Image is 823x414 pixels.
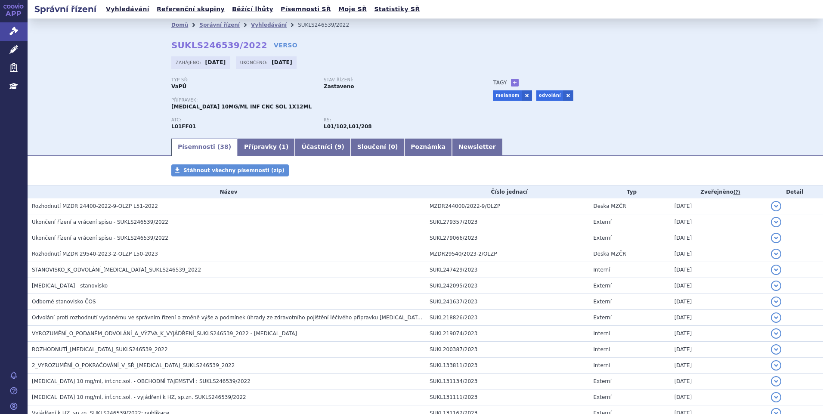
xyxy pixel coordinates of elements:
span: Rozhodnutí MZDR 29540-2023-2-OLZP L50-2023 [32,251,158,257]
button: detail [771,281,781,291]
td: [DATE] [670,358,767,374]
p: Přípravek: [171,98,476,103]
p: Typ SŘ: [171,77,315,83]
span: 1 [282,143,286,150]
span: Interní [594,331,610,337]
td: [DATE] [670,389,767,405]
td: MZDR244000/2022-9/OLZP [425,198,589,214]
span: Zahájeno: [176,59,203,66]
td: SUKL241637/2023 [425,294,589,310]
button: detail [771,233,781,243]
span: 0 [391,143,395,150]
td: [DATE] [670,278,767,294]
span: Externí [594,299,612,305]
button: detail [771,328,781,339]
a: VERSO [274,41,297,49]
span: 9 [337,143,342,150]
button: detail [771,392,781,402]
th: Typ [589,185,670,198]
a: + [511,79,519,87]
span: Ukončení řízení a vrácení spisu - SUKLS246539/2022 [32,219,168,225]
strong: VaPÚ [171,83,186,90]
a: Vyhledávání [251,22,287,28]
span: Externí [594,315,612,321]
span: Opdivo 10 mg/ml, inf.cnc.sol. - OBCHODNÍ TAJEMSTVÍ : SUKLS246539/2022 [32,378,251,384]
span: STANOVISKO_K_ODVOLÁNÍ_OPDIVO_SUKLS246539_2022 [32,267,201,273]
a: Vyhledávání [103,3,152,15]
span: Ukončení řízení a vrácení spisu - SUKLS246539/2022 [32,235,168,241]
td: [DATE] [670,214,767,230]
strong: Zastaveno [324,83,354,90]
span: Odvolání proti rozhodnutí vydanému ve správním řízení o změně výše a podmínek úhrady ze zdravotní... [32,315,611,321]
td: SUKL279357/2023 [425,214,589,230]
td: [DATE] [670,294,767,310]
td: SUKL131111/2023 [425,389,589,405]
button: detail [771,265,781,275]
a: Přípravky (1) [238,139,295,156]
a: Statistiky SŘ [371,3,422,15]
td: MZDR29540/2023-2/OLZP [425,246,589,262]
a: Newsletter [452,139,502,156]
a: Referenční skupiny [154,3,227,15]
a: Účastníci (9) [295,139,350,156]
td: SUKL247429/2023 [425,262,589,278]
button: detail [771,249,781,259]
button: detail [771,344,781,355]
span: Opdivo - stanovisko [32,283,108,289]
span: Stáhnout všechny písemnosti (zip) [183,167,285,173]
span: 38 [220,143,228,150]
span: Odborné stanovisko ČOS [32,299,96,305]
td: [DATE] [670,310,767,326]
strong: [DATE] [272,59,292,65]
strong: nivolumab [324,124,347,130]
button: detail [771,201,781,211]
span: 2_VYROZUMĚNÍ_O_POKRAČOVÁNÍ_V_SŘ_OPDIVO_SUKLS246539_2022 [32,362,235,368]
td: [DATE] [670,230,767,246]
span: Ukončeno: [240,59,269,66]
th: Číslo jednací [425,185,589,198]
span: Externí [594,219,612,225]
td: SUKL133811/2023 [425,358,589,374]
p: RS: [324,117,467,123]
a: melanom [493,90,522,101]
div: , [324,117,476,130]
a: Správní řízení [199,22,240,28]
td: SUKL218826/2023 [425,310,589,326]
a: Písemnosti (38) [171,139,238,156]
span: Deska MZČR [594,203,626,209]
a: Poznámka [404,139,452,156]
a: Písemnosti SŘ [278,3,334,15]
button: detail [771,360,781,371]
button: detail [771,297,781,307]
span: Interní [594,346,610,352]
abbr: (?) [733,189,740,195]
a: Moje SŘ [336,3,369,15]
p: Stav řízení: [324,77,467,83]
td: [DATE] [670,374,767,389]
td: [DATE] [670,342,767,358]
button: detail [771,217,781,227]
span: Rozhodnutí MZDR 24400-2022-9-OLZP L51-2022 [32,203,158,209]
span: Externí [594,235,612,241]
h2: Správní řízení [28,3,103,15]
td: SUKL200387/2023 [425,342,589,358]
th: Název [28,185,425,198]
button: detail [771,376,781,386]
strong: [DATE] [205,59,226,65]
a: Stáhnout všechny písemnosti (zip) [171,164,289,176]
a: Běžící lhůty [229,3,276,15]
td: SUKL279066/2023 [425,230,589,246]
h3: Tagy [493,77,507,88]
strong: SUKLS246539/2022 [171,40,267,50]
a: Domů [171,22,188,28]
p: ATC: [171,117,315,123]
span: [MEDICAL_DATA] 10MG/ML INF CNC SOL 1X12ML [171,104,312,110]
span: Interní [594,267,610,273]
td: SUKL131134/2023 [425,374,589,389]
span: Externí [594,283,612,289]
a: Sloučení (0) [351,139,404,156]
td: SUKL219074/2023 [425,326,589,342]
td: [DATE] [670,246,767,262]
a: odvolání [536,90,563,101]
button: detail [771,312,781,323]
